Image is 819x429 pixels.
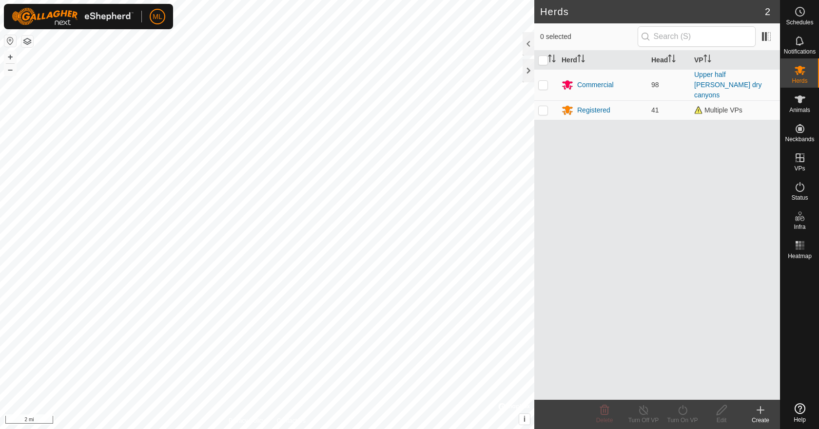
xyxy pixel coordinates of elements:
div: Commercial [577,80,614,90]
span: i [524,415,526,423]
span: Infra [794,224,805,230]
span: Help [794,417,806,423]
a: Upper half [PERSON_NAME] dry canyons [694,71,761,99]
span: 98 [651,81,659,89]
button: + [4,51,16,63]
h2: Herds [540,6,765,18]
span: Notifications [784,49,816,55]
span: 2 [765,4,770,19]
input: Search (S) [638,26,756,47]
a: Help [780,399,819,427]
span: Heatmap [788,253,812,259]
span: Neckbands [785,136,814,142]
th: VP [690,51,780,70]
span: Herds [792,78,807,84]
span: ML [153,12,162,22]
button: Reset Map [4,35,16,47]
div: Edit [702,416,741,425]
p-sorticon: Activate to sort [577,56,585,64]
span: Multiple VPs [694,106,742,114]
div: Registered [577,105,610,115]
img: Gallagher Logo [12,8,134,25]
button: i [519,414,530,425]
p-sorticon: Activate to sort [703,56,711,64]
th: Head [647,51,690,70]
div: Turn Off VP [624,416,663,425]
span: VPs [794,166,805,171]
span: 0 selected [540,32,638,42]
th: Herd [558,51,647,70]
span: 41 [651,106,659,114]
p-sorticon: Activate to sort [668,56,676,64]
a: Privacy Policy [229,416,265,425]
span: Status [791,195,808,201]
span: Delete [596,417,613,424]
span: Schedules [786,19,813,25]
button: Map Layers [21,36,33,47]
span: Animals [789,107,810,113]
div: Turn On VP [663,416,702,425]
a: Contact Us [277,416,306,425]
button: – [4,64,16,75]
div: Create [741,416,780,425]
p-sorticon: Activate to sort [548,56,556,64]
